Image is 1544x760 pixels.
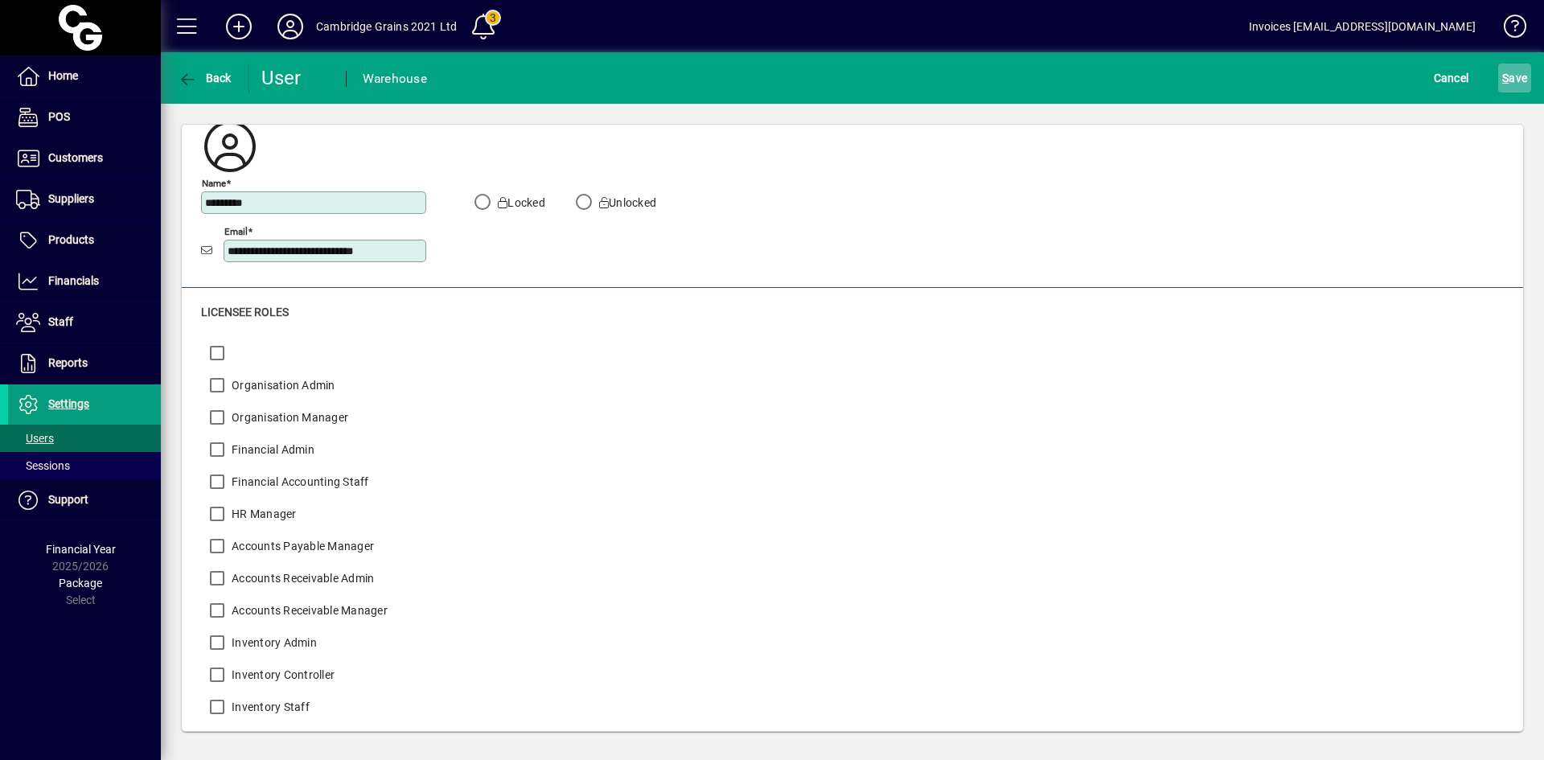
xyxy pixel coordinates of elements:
[228,442,314,458] label: Financial Admin
[213,12,265,41] button: Add
[201,306,289,318] span: Licensee roles
[228,506,297,522] label: HR Manager
[48,192,94,205] span: Suppliers
[48,69,78,82] span: Home
[224,225,248,236] mat-label: Email
[48,274,99,287] span: Financials
[228,667,335,683] label: Inventory Controller
[48,356,88,369] span: Reports
[228,538,374,554] label: Accounts Payable Manager
[8,480,161,520] a: Support
[8,220,161,261] a: Products
[1430,64,1473,92] button: Cancel
[228,474,369,490] label: Financial Accounting Staff
[46,543,116,556] span: Financial Year
[228,699,310,715] label: Inventory Staff
[228,377,335,393] label: Organisation Admin
[178,72,232,84] span: Back
[261,65,330,91] div: User
[48,110,70,123] span: POS
[1434,65,1469,91] span: Cancel
[265,12,316,41] button: Profile
[1498,64,1531,92] button: Save
[8,56,161,97] a: Home
[1502,65,1527,91] span: ave
[228,635,317,651] label: Inventory Admin
[8,97,161,138] a: POS
[161,64,249,92] app-page-header-button: Back
[1249,14,1476,39] div: Invoices [EMAIL_ADDRESS][DOMAIN_NAME]
[48,233,94,246] span: Products
[8,425,161,452] a: Users
[228,602,388,618] label: Accounts Receivable Manager
[228,570,374,586] label: Accounts Receivable Admin
[1492,3,1524,55] a: Knowledge Base
[48,151,103,164] span: Customers
[596,195,656,211] label: Unlocked
[8,261,161,302] a: Financials
[16,432,54,445] span: Users
[174,64,236,92] button: Back
[48,397,89,410] span: Settings
[16,459,70,472] span: Sessions
[8,138,161,179] a: Customers
[8,452,161,479] a: Sessions
[1502,72,1509,84] span: S
[228,409,348,425] label: Organisation Manager
[363,66,427,92] div: Warehouse
[495,195,545,211] label: Locked
[202,177,226,188] mat-label: Name
[48,493,88,506] span: Support
[8,302,161,343] a: Staff
[8,343,161,384] a: Reports
[228,731,295,747] label: Sales Admin
[316,14,457,39] div: Cambridge Grains 2021 Ltd
[59,577,102,590] span: Package
[8,179,161,220] a: Suppliers
[48,315,73,328] span: Staff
